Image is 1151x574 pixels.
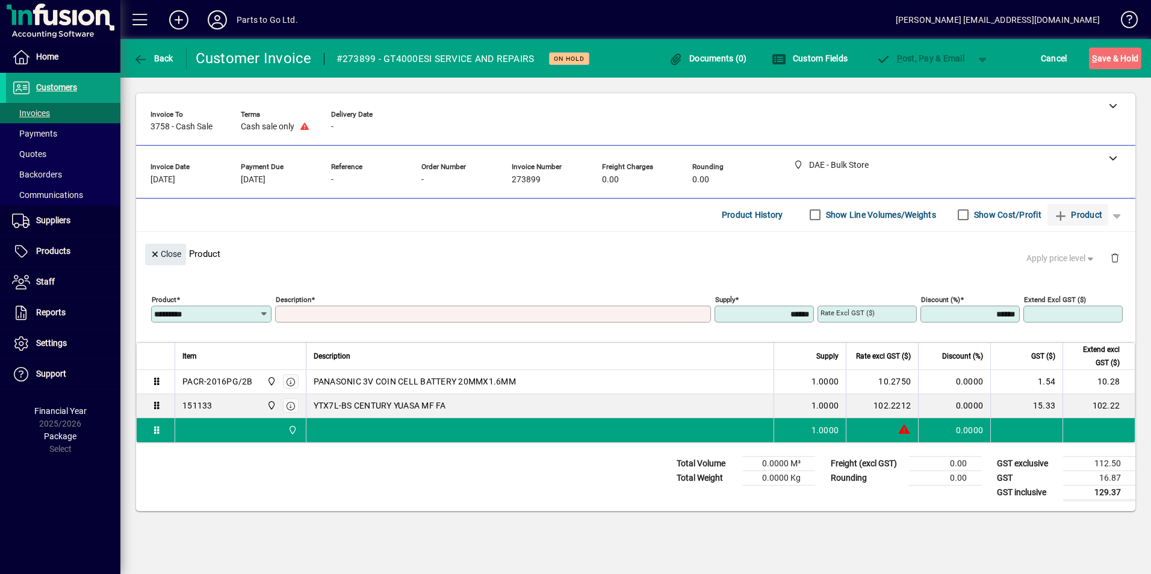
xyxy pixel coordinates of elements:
a: Suppliers [6,206,120,236]
td: GST exclusive [991,456,1063,471]
a: Reports [6,298,120,328]
td: 10.28 [1063,370,1135,394]
td: 16.87 [1063,471,1135,485]
td: 15.33 [990,394,1063,418]
button: Add [160,9,198,31]
button: Custom Fields [769,48,851,69]
span: YTX7L-BS CENTURY YUASA MF FA [314,400,446,412]
span: Package [44,431,76,441]
mat-label: Supply [715,295,735,303]
span: Quotes [12,149,46,159]
a: Payments [6,123,120,144]
div: PACR-2016PG/2B [182,375,253,387]
td: 0.00 [909,456,981,471]
span: Documents (0) [669,54,747,63]
button: Profile [198,9,237,31]
td: Freight (excl GST) [825,456,909,471]
a: Products [6,236,120,267]
td: GST inclusive [991,485,1063,500]
span: Discount (%) [942,350,983,363]
span: DAE - Bulk Store [264,375,278,388]
div: #273899 - GT4000ESI SERVICE AND REPAIRS [337,49,535,69]
div: 10.2750 [854,375,911,387]
span: Rate excl GST ($) [856,350,911,363]
div: 151133 [182,400,213,412]
button: Post, Pay & Email [870,48,970,69]
button: Back [130,48,176,69]
td: 1.54 [990,370,1063,394]
span: Reports [36,307,66,317]
span: Staff [36,277,55,286]
td: 0.0000 [918,394,990,418]
span: S [1092,54,1097,63]
td: 0.0000 Kg [743,471,815,485]
span: P [897,54,902,63]
span: Settings [36,338,67,348]
span: Home [36,52,58,61]
span: Cancel [1041,49,1067,68]
span: Products [36,246,70,256]
span: On hold [554,55,585,63]
span: Communications [12,190,83,200]
span: Apply price level [1026,252,1096,265]
td: 112.50 [1063,456,1135,471]
td: 102.22 [1063,394,1135,418]
span: - [331,122,334,132]
div: Parts to Go Ltd. [237,10,298,29]
span: Back [133,54,173,63]
td: 0.0000 [918,370,990,394]
td: GST [991,471,1063,485]
span: Cash sale only [241,122,294,132]
td: Total Weight [671,471,743,485]
button: Apply price level [1022,247,1101,269]
span: [DATE] [241,175,265,185]
a: Knowledge Base [1112,2,1136,42]
button: Delete [1100,244,1129,273]
div: Customer Invoice [196,49,312,68]
span: Backorders [12,170,62,179]
span: Item [182,350,197,363]
span: 0.00 [602,175,619,185]
a: Invoices [6,103,120,123]
a: Settings [6,329,120,359]
span: GST ($) [1031,350,1055,363]
span: Close [150,244,181,264]
span: Invoices [12,108,50,118]
button: Documents (0) [666,48,750,69]
span: Payments [12,129,57,138]
span: 3758 - Cash Sale [150,122,213,132]
span: Product History [722,205,783,224]
app-page-header-button: Back [120,48,187,69]
a: Quotes [6,144,120,164]
button: Product History [717,204,788,226]
span: 0.00 [692,175,709,185]
a: Backorders [6,164,120,185]
button: Close [145,244,186,265]
span: 1.0000 [811,375,839,387]
td: 0.0000 [918,418,990,442]
a: Staff [6,267,120,297]
mat-label: Description [276,295,311,303]
mat-label: Extend excl GST ($) [1024,295,1086,303]
span: Support [36,369,66,378]
button: Cancel [1038,48,1070,69]
span: Customers [36,82,77,92]
span: 1.0000 [811,424,839,436]
td: Rounding [825,471,909,485]
div: 102.2212 [854,400,911,412]
span: DAE - Bulk Store [285,424,299,437]
span: PANASONIC 3V COIN CELL BATTERY 20MMX1.6MM [314,375,516,387]
span: - [331,175,334,185]
app-page-header-button: Delete [1100,252,1129,263]
mat-label: Discount (%) [921,295,960,303]
a: Support [6,359,120,389]
td: 129.37 [1063,485,1135,500]
span: 273899 [512,175,541,185]
a: Communications [6,185,120,205]
span: - [421,175,424,185]
span: Financial Year [34,406,87,416]
div: [PERSON_NAME] [EMAIL_ADDRESS][DOMAIN_NAME] [896,10,1100,29]
a: Home [6,42,120,72]
label: Show Cost/Profit [972,209,1041,221]
label: Show Line Volumes/Weights [824,209,936,221]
